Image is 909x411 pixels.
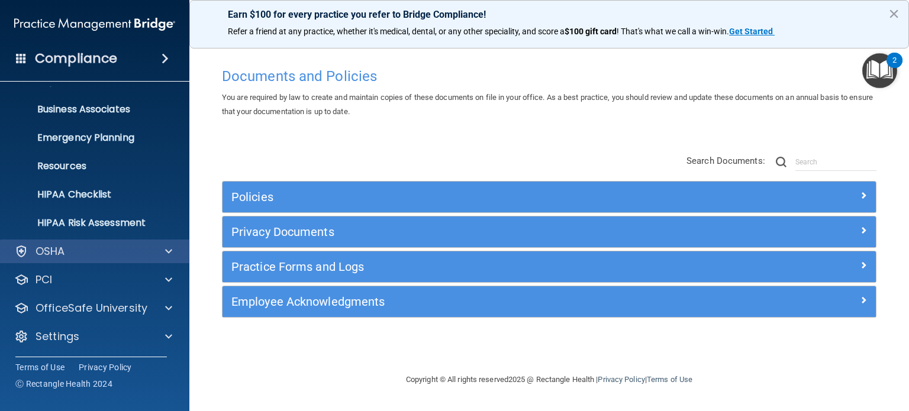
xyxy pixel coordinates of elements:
a: OSHA [14,244,172,258]
a: Practice Forms and Logs [231,257,867,276]
p: Earn $100 for every practice you refer to Bridge Compliance! [228,9,871,20]
h4: Compliance [35,50,117,67]
h5: Policies [231,190,704,203]
a: Terms of Use [647,375,692,384]
p: OSHA [36,244,65,258]
h5: Privacy Documents [231,225,704,238]
h5: Employee Acknowledgments [231,295,704,308]
p: Settings [36,329,79,344]
div: Copyright © All rights reserved 2025 @ Rectangle Health | | [333,361,765,399]
a: Privacy Documents [231,222,867,241]
strong: $100 gift card [565,27,617,36]
p: HIPAA Risk Assessment [8,217,169,229]
span: ! That's what we call a win-win. [617,27,729,36]
span: You are required by law to create and maintain copies of these documents on file in your office. ... [222,93,873,116]
a: Terms of Use [15,361,65,373]
div: 2 [892,60,897,76]
h4: Documents and Policies [222,69,876,84]
a: Get Started [729,27,775,36]
a: Policies [231,187,867,206]
button: Close [888,4,900,23]
a: OfficeSafe University [14,301,172,315]
p: PCI [36,273,52,287]
p: Emergency Planning [8,132,169,144]
p: HIPAA Checklist [8,189,169,200]
a: Settings [14,329,172,344]
img: PMB logo [14,12,175,36]
a: Employee Acknowledgments [231,292,867,311]
img: ic-search.3b580494.png [776,157,786,167]
span: Search Documents: [686,156,765,166]
p: Business Associates [8,103,169,115]
a: PCI [14,273,172,287]
p: Resources [8,160,169,172]
h5: Practice Forms and Logs [231,260,704,273]
input: Search [795,153,876,171]
span: Ⓒ Rectangle Health 2024 [15,378,112,390]
span: Refer a friend at any practice, whether it's medical, dental, or any other speciality, and score a [228,27,565,36]
p: OfficeSafe University [36,301,147,315]
a: Privacy Policy [79,361,132,373]
strong: Get Started [729,27,773,36]
p: Report an Incident [8,75,169,87]
a: Privacy Policy [598,375,644,384]
button: Open Resource Center, 2 new notifications [862,53,897,88]
iframe: Drift Widget Chat Controller [705,328,895,374]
